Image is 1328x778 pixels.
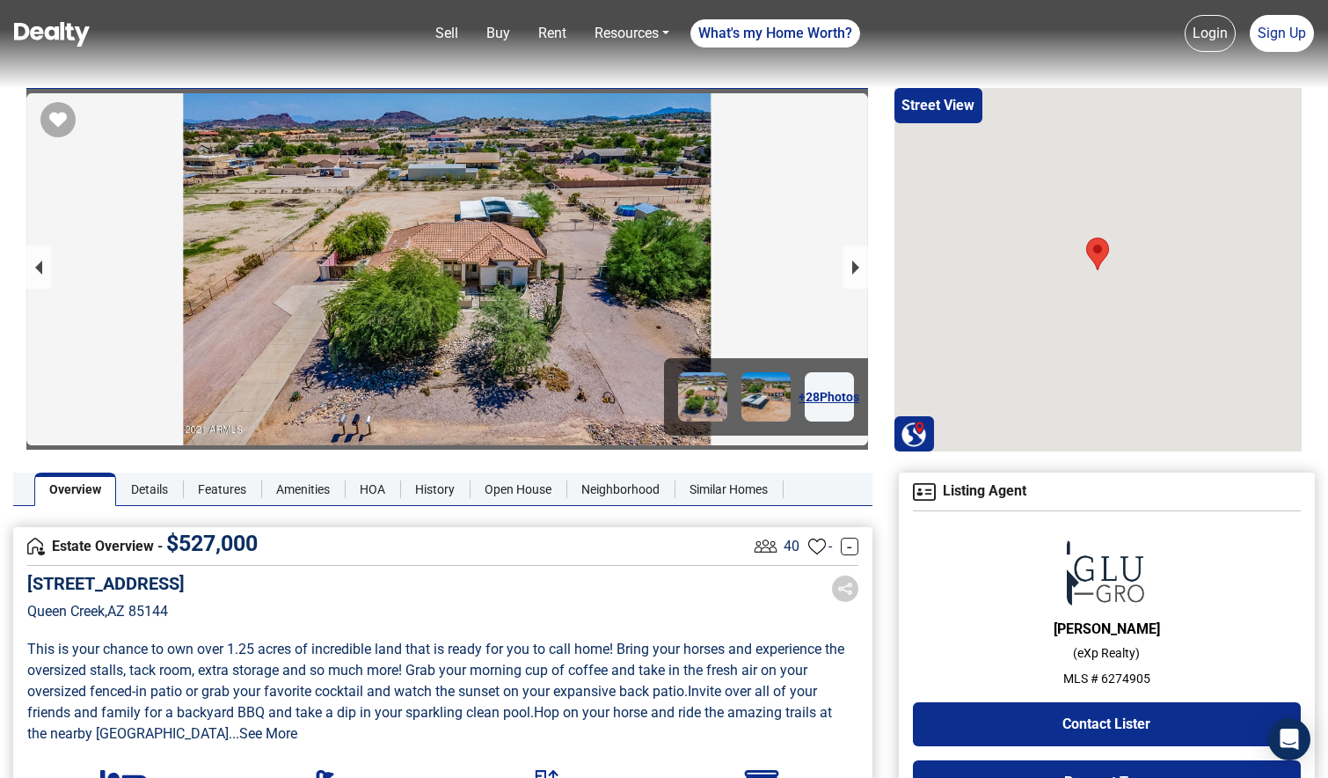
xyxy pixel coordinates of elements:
span: Invite over all of your friends and family for a backyard BBQ and take a dip in your sparkling cl... [27,683,821,721]
span: Hop on your horse and ride the amazing trails at the nearby [GEOGRAPHIC_DATA] [27,704,835,742]
h6: [PERSON_NAME] [913,620,1301,637]
a: Rent [531,16,573,51]
button: Contact Lister [913,702,1301,746]
a: Buy [479,16,517,51]
a: Overview [34,473,116,506]
a: ...See More [229,725,297,742]
button: Street View [894,88,982,123]
img: Image [678,372,727,422]
a: Sign Up [1250,15,1314,52]
img: Agent [1067,536,1146,606]
p: ( eXp Realty ) [913,644,1301,663]
img: Image [741,372,791,422]
p: Queen Creek , AZ 85144 [27,601,185,622]
a: HOA [345,473,400,506]
img: Overview [27,538,45,555]
a: Resources [587,16,676,51]
a: Neighborhood [566,473,675,506]
span: $ 527,000 [166,531,258,556]
div: Open Intercom Messenger [1268,718,1310,760]
a: Amenities [261,473,345,506]
a: Features [183,473,261,506]
a: What's my Home Worth? [690,19,860,48]
button: previous slide / item [26,246,51,289]
img: Favourites [808,538,826,555]
h4: Listing Agent [913,483,1301,501]
a: Similar Homes [675,473,783,506]
a: Sell [428,16,465,51]
a: - [841,538,858,555]
img: Dealty - Buy, Sell & Rent Homes [14,22,90,47]
img: Search Homes at Dealty [901,421,927,447]
button: next slide / item [843,246,868,289]
a: Details [116,473,183,506]
a: Open House [470,473,566,506]
img: Agent [913,483,936,501]
h5: [STREET_ADDRESS] [27,573,185,594]
span: 40 [784,536,799,557]
span: - [828,536,832,557]
a: +28Photos [805,372,854,422]
span: This is your chance to own over 1.25 acres of incredible land that is ready for you to call home!... [27,641,848,700]
a: Login [1185,15,1236,52]
p: MLS # 6274905 [913,670,1301,688]
h4: Estate Overview - [27,537,750,556]
a: History [400,473,470,506]
img: Listing View [750,531,781,561]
